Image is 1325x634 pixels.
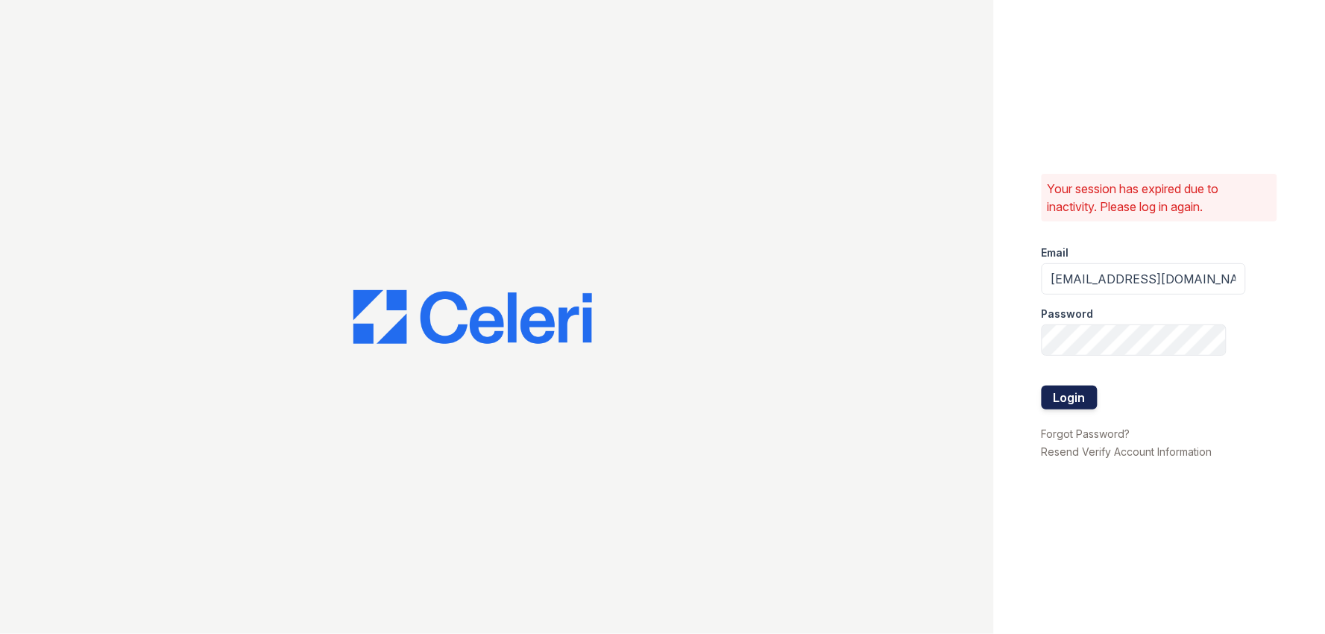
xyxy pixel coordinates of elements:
[1042,427,1130,440] a: Forgot Password?
[1042,245,1069,260] label: Email
[1042,445,1212,458] a: Resend Verify Account Information
[353,290,592,344] img: CE_Logo_Blue-a8612792a0a2168367f1c8372b55b34899dd931a85d93a1a3d3e32e68fde9ad4.png
[1048,180,1271,216] p: Your session has expired due to inactivity. Please log in again.
[1042,307,1094,321] label: Password
[1042,386,1098,409] button: Login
